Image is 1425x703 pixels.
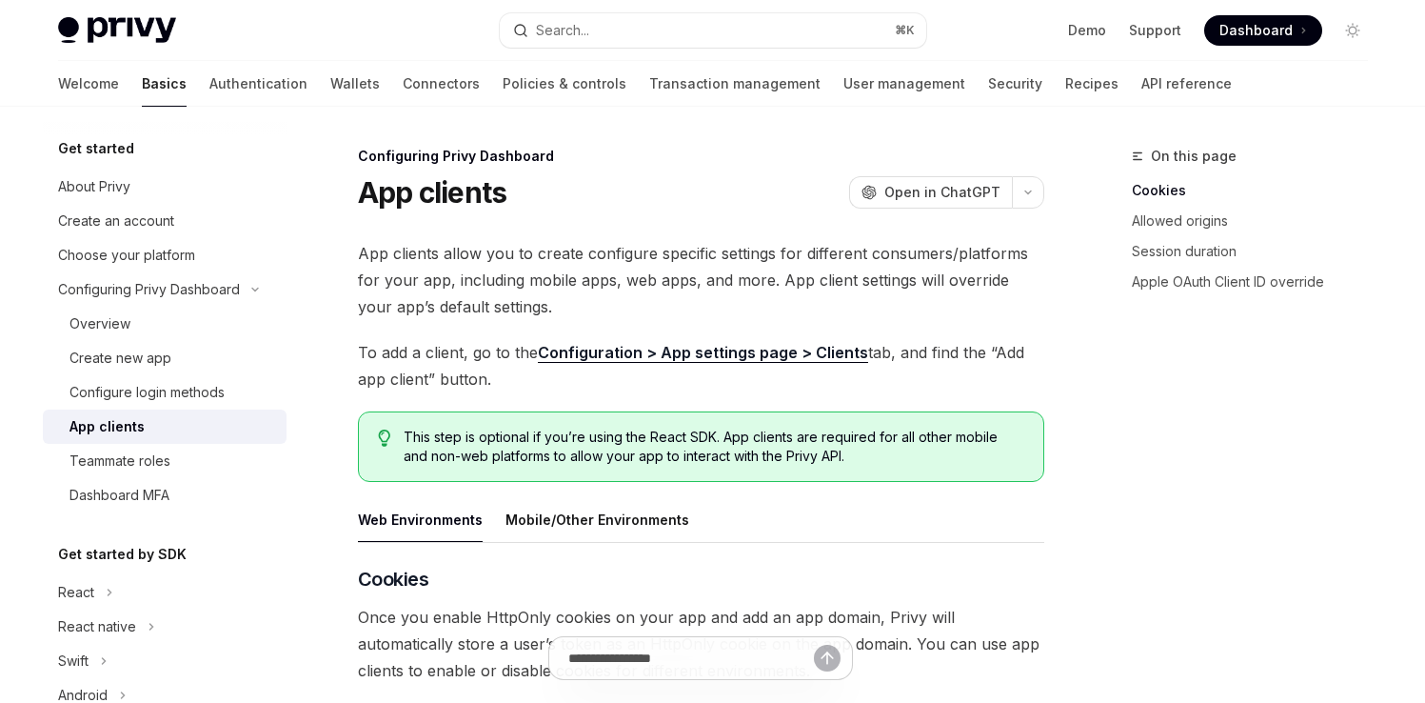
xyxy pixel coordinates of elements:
a: Configuration > App settings page > Clients [538,343,868,363]
a: User management [843,61,965,107]
div: Configuring Privy Dashboard [358,147,1044,166]
span: Dashboard [1219,21,1293,40]
a: Dashboard MFA [43,478,287,512]
h1: App clients [358,175,507,210]
div: Configure login methods [69,381,225,404]
a: Cookies [1132,175,1383,206]
a: Apple OAuth Client ID override [1132,267,1383,297]
a: Policies & controls [503,61,626,107]
span: On this page [1151,145,1237,168]
a: Transaction management [649,61,821,107]
div: Search... [536,19,589,42]
a: Teammate roles [43,444,287,478]
a: App clients [43,410,287,444]
a: API reference [1141,61,1232,107]
a: Allowed origins [1132,206,1383,236]
div: Swift [58,650,89,673]
span: App clients allow you to create configure specific settings for different consumers/platforms for... [358,240,1044,320]
div: Create an account [58,210,174,232]
a: Choose your platform [43,238,287,272]
span: Once you enable HttpOnly cookies on your app and add an app domain, Privy will automatically stor... [358,604,1044,684]
span: To add a client, go to the tab, and find the “Add app client” button. [358,339,1044,392]
a: Basics [142,61,187,107]
span: ⌘ K [895,23,915,38]
svg: Tip [378,430,391,447]
img: light logo [58,17,176,44]
h5: Get started [58,137,134,160]
button: Open in ChatGPT [849,176,1012,209]
h5: Get started by SDK [58,543,187,566]
span: Cookies [358,566,429,593]
button: Mobile/Other Environments [505,497,689,542]
a: Recipes [1065,61,1118,107]
a: Create new app [43,341,287,375]
button: Search...⌘K [500,13,926,48]
a: Security [988,61,1042,107]
span: Open in ChatGPT [884,183,1000,202]
div: React [58,581,94,604]
button: Web Environments [358,497,483,542]
a: Authentication [209,61,307,107]
a: Support [1129,21,1181,40]
a: Welcome [58,61,119,107]
a: Dashboard [1204,15,1322,46]
a: Overview [43,307,287,341]
a: Session duration [1132,236,1383,267]
div: About Privy [58,175,130,198]
a: Connectors [403,61,480,107]
span: This step is optional if you’re using the React SDK. App clients are required for all other mobil... [404,428,1023,466]
button: Toggle dark mode [1337,15,1368,46]
button: Send message [814,645,841,672]
a: About Privy [43,170,287,204]
div: Configuring Privy Dashboard [58,278,240,301]
div: Choose your platform [58,244,195,267]
div: Create new app [69,347,171,370]
div: App clients [69,415,145,438]
a: Configure login methods [43,375,287,410]
div: Teammate roles [69,450,170,472]
div: React native [58,615,136,638]
div: Dashboard MFA [69,484,169,507]
a: Create an account [43,204,287,238]
a: Demo [1068,21,1106,40]
a: Wallets [330,61,380,107]
div: Overview [69,312,130,335]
